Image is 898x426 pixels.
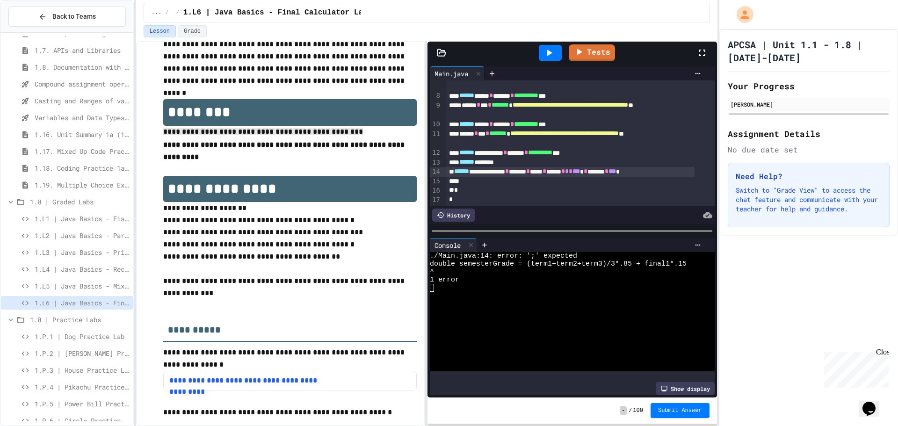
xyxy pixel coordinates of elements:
[658,407,702,414] span: Submit Answer
[728,38,890,64] h1: APCSA | Unit 1.1 - 1.8 | [DATE]-[DATE]
[569,44,615,61] a: Tests
[35,146,130,156] span: 1.17. Mixed Up Code Practice 1.1-1.6
[35,264,130,274] span: 1.L4 | Java Basics - Rectangle Lab
[430,276,459,284] span: 1 error
[430,158,442,167] div: 13
[820,348,889,388] iframe: chat widget
[430,177,442,186] div: 15
[35,247,130,257] span: 1.L3 | Java Basics - Printing Code Lab
[728,127,890,140] h2: Assignment Details
[430,69,473,79] div: Main.java
[35,382,130,392] span: 1.P.4 | Pikachu Practice Lab
[35,399,130,409] span: 1.P.5 | Power Bill Practice Lab
[35,348,130,358] span: 1.P.2 | [PERSON_NAME] Practice Lab
[430,240,465,250] div: Console
[144,25,176,37] button: Lesson
[178,25,207,37] button: Grade
[35,298,130,308] span: 1.L6 | Java Basics - Final Calculator Lab
[430,120,442,129] div: 10
[728,79,890,93] h2: Your Progress
[35,113,130,123] span: Variables and Data Types - Quiz
[35,62,130,72] span: 1.8. Documentation with Comments and Preconditions
[727,4,756,25] div: My Account
[736,171,882,182] h3: Need Help?
[728,144,890,155] div: No due date set
[8,7,126,27] button: Back to Teams
[430,72,442,92] div: 7
[656,382,715,395] div: Show display
[35,365,130,375] span: 1.P.3 | House Practice Lab
[4,4,65,59] div: Chat with us now!Close
[30,197,130,207] span: 1.0 | Graded Labs
[430,167,442,177] div: 14
[176,9,180,16] span: /
[430,148,442,158] div: 12
[430,101,442,120] div: 9
[165,9,168,16] span: /
[35,130,130,139] span: 1.16. Unit Summary 1a (1.1-1.6)
[430,238,477,252] div: Console
[30,315,130,325] span: 1.0 | Practice Labs
[183,7,368,18] span: 1.L6 | Java Basics - Final Calculator Lab
[35,231,130,240] span: 1.L2 | Java Basics - Paragraphs Lab
[633,407,643,414] span: 100
[430,195,442,205] div: 17
[731,100,887,108] div: [PERSON_NAME]
[35,79,130,89] span: Compound assignment operators - Quiz
[430,91,442,101] div: 8
[651,403,710,418] button: Submit Answer
[629,407,632,414] span: /
[430,66,485,80] div: Main.java
[432,209,475,222] div: History
[430,260,687,268] span: double semesterGrade = (term1+term2+term3)/3*.85 + final1*.15
[35,281,130,291] span: 1.L5 | Java Basics - Mixed Number Lab
[430,252,577,260] span: ./Main.java:14: error: ';' expected
[430,130,442,149] div: 11
[35,332,130,341] span: 1.P.1 | Dog Practice Lab
[35,214,130,224] span: 1.L1 | Java Basics - Fish Lab
[35,96,130,106] span: Casting and Ranges of variables - Quiz
[35,163,130,173] span: 1.18. Coding Practice 1a (1.1-1.6)
[430,268,434,276] span: ^
[859,389,889,417] iframe: chat widget
[430,186,442,195] div: 16
[152,9,162,16] span: ...
[35,416,130,426] span: 1.P.6 | Circle Practice Lab
[736,186,882,214] p: Switch to "Grade View" to access the chat feature and communicate with your teacher for help and ...
[35,45,130,55] span: 1.7. APIs and Libraries
[35,180,130,190] span: 1.19. Multiple Choice Exercises for Unit 1a (1.1-1.6)
[52,12,96,22] span: Back to Teams
[620,406,627,415] span: -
